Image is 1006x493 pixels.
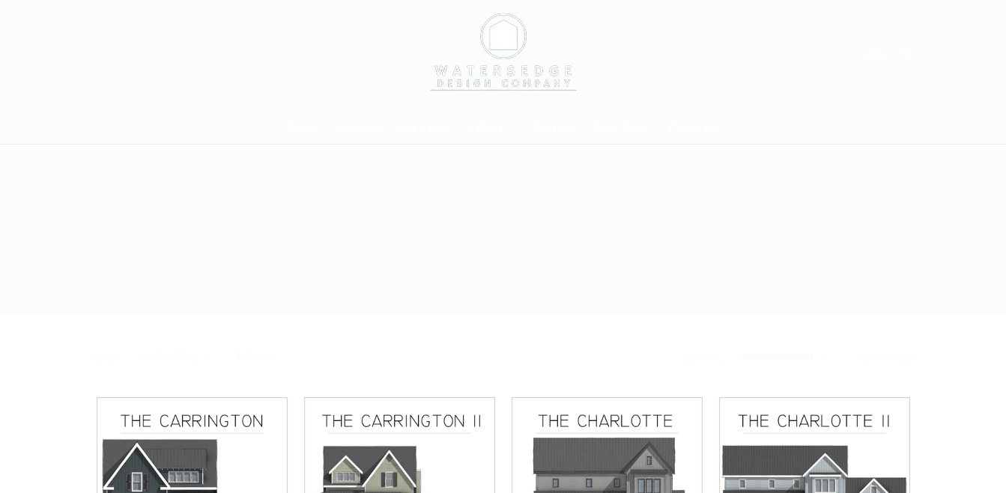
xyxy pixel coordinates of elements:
[236,349,261,365] span: Price
[467,121,503,135] span: Gallery
[139,349,196,365] span: Availability
[279,112,326,144] a: Home
[854,351,915,363] span: 9 products
[524,112,584,144] a: Contact
[327,112,389,144] a: Services
[389,112,458,144] a: Our Team
[584,112,658,144] a: Shop Now!
[667,121,718,135] span: View Cart
[398,121,449,135] span: Our Team
[421,6,586,99] img: Watersedge Design Co
[288,121,317,135] span: Home
[336,121,380,135] span: Services
[593,121,649,135] span: Shop Now!
[458,112,524,144] summary: Gallery
[139,349,209,365] summary: Availability (0 selected)
[91,349,124,365] h2: Filter:
[236,349,274,365] summary: Price
[683,351,727,363] label: Sort by:
[658,112,727,144] a: View Cart
[533,121,575,135] span: Contact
